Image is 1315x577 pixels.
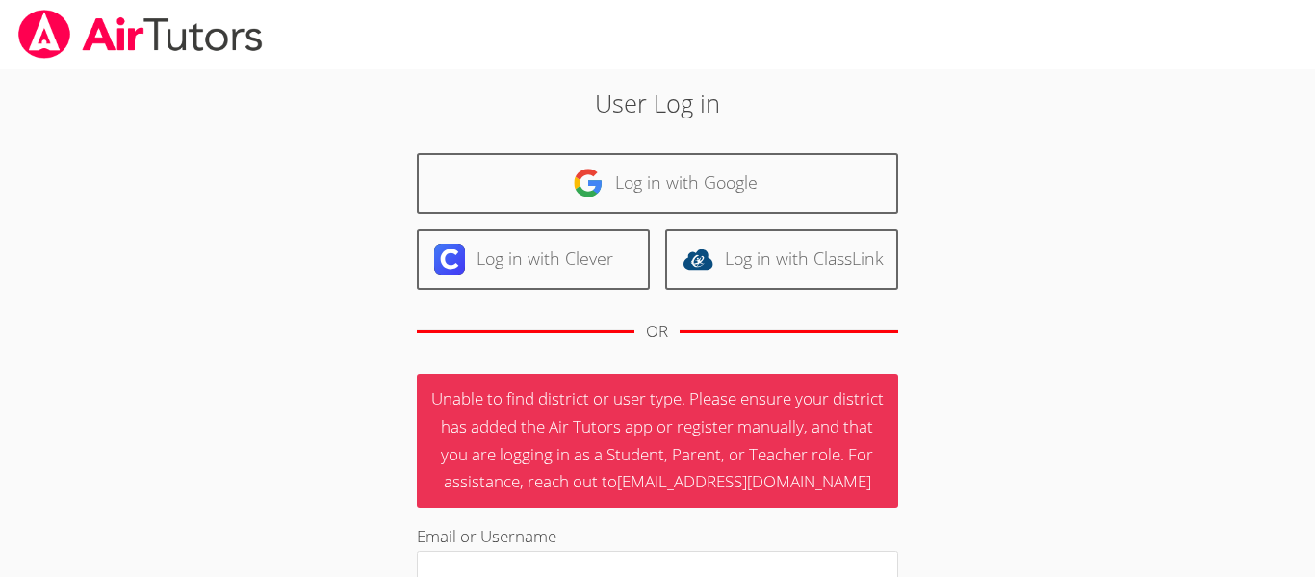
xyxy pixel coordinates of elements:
[646,318,668,346] div: OR
[683,244,713,275] img: classlink-logo-d6bb404cc1216ec64c9a2012d9dc4662098be43eaf13dc465df04b49fa7ab582.svg
[434,244,465,275] img: clever-logo-6eab21bc6e7a338710f1a6ff85c0baf02591cd810cc4098c63d3a4b26e2feb20.svg
[302,85,1013,121] h2: User Log in
[665,229,898,290] a: Log in with ClassLink
[417,229,650,290] a: Log in with Clever
[417,153,898,214] a: Log in with Google
[417,374,898,509] p: Unable to find district or user type. Please ensure your district has added the Air Tutors app or...
[573,168,604,198] img: google-logo-50288ca7cdecda66e5e0955fdab243c47b7ad437acaf1139b6f446037453330a.svg
[16,10,265,59] img: airtutors_banner-c4298cdbf04f3fff15de1276eac7730deb9818008684d7c2e4769d2f7ddbe033.png
[417,525,556,547] label: Email or Username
